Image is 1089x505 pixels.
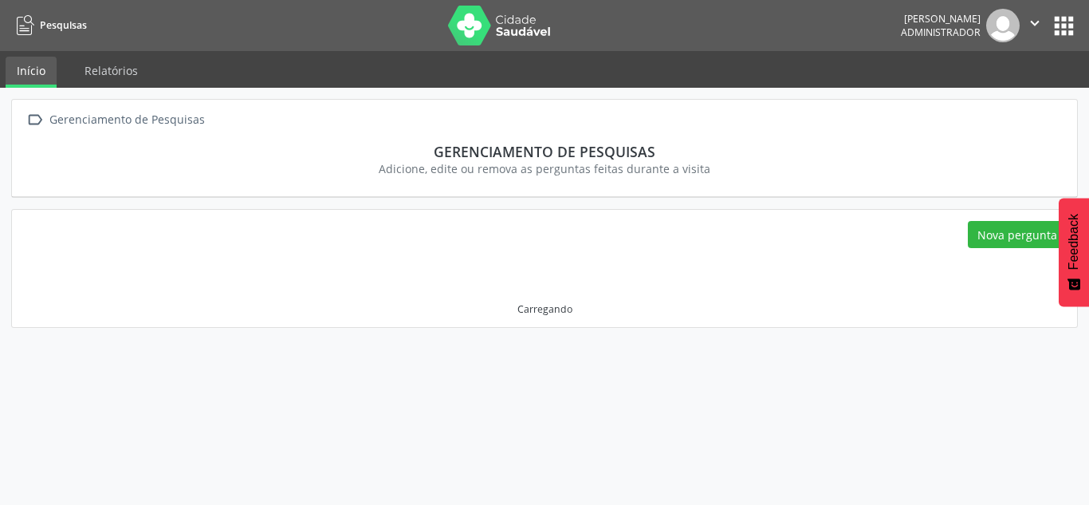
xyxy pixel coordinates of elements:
button: Feedback - Mostrar pesquisa [1059,198,1089,306]
span: Feedback [1067,214,1081,270]
a:  Gerenciamento de Pesquisas [23,108,207,132]
span: Administrador [901,26,981,39]
img: img [986,9,1020,42]
a: Início [6,57,57,88]
button:  [1020,9,1050,42]
button: apps [1050,12,1078,40]
div: Gerenciamento de Pesquisas [34,143,1055,160]
i:  [1026,14,1044,32]
div: Adicione, edite ou remova as perguntas feitas durante a visita [34,160,1055,177]
div: [PERSON_NAME] [901,12,981,26]
a: Relatórios [73,57,149,85]
div: Gerenciamento de Pesquisas [46,108,207,132]
a: Pesquisas [11,12,87,38]
i:  [23,108,46,132]
span: Pesquisas [40,18,87,32]
button: Nova pergunta [968,221,1066,248]
div: Carregando [517,302,572,316]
